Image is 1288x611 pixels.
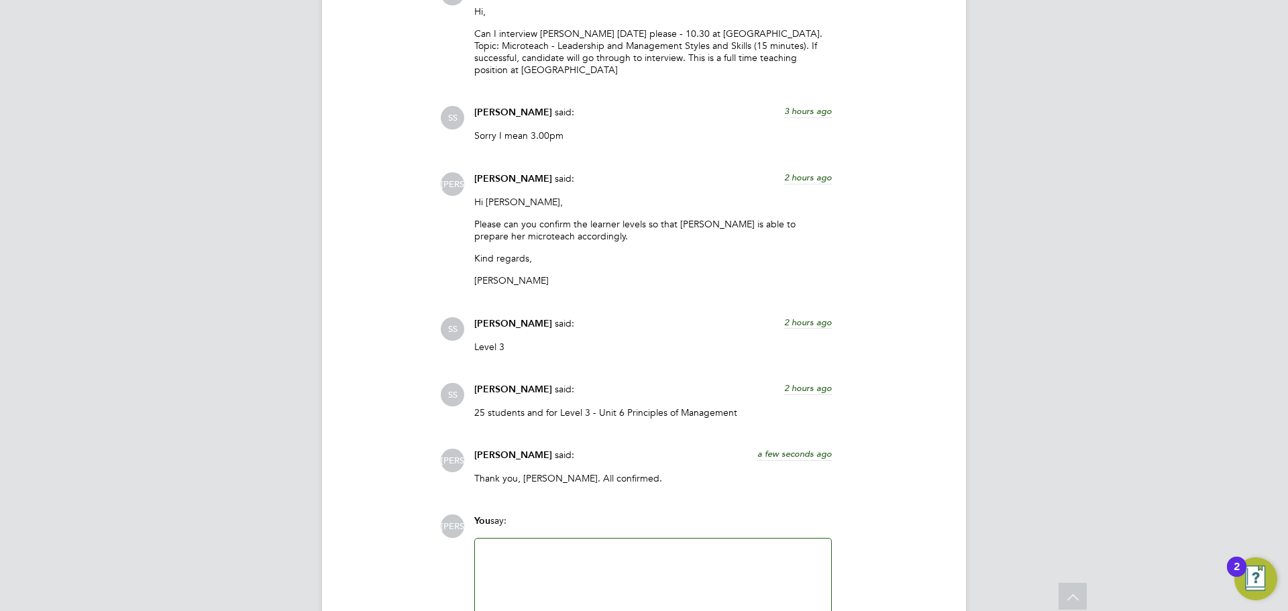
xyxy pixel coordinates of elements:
p: Level 3 [474,341,832,353]
span: SS [441,317,464,341]
span: said: [555,317,574,329]
p: [PERSON_NAME] [474,274,832,286]
div: say: [474,514,832,538]
span: SS [441,106,464,129]
p: Thank you, [PERSON_NAME]. All confirmed. [474,472,832,484]
span: [PERSON_NAME] [474,173,552,184]
span: [PERSON_NAME] [474,107,552,118]
span: 3 hours ago [784,105,832,117]
span: [PERSON_NAME] [474,449,552,461]
p: Hi, [474,5,832,17]
span: [PERSON_NAME] [474,384,552,395]
p: Hi [PERSON_NAME], [474,196,832,208]
span: [PERSON_NAME] [441,514,464,538]
span: 2 hours ago [784,317,832,328]
button: Open Resource Center, 2 new notifications [1234,557,1277,600]
span: said: [555,449,574,461]
span: SS [441,383,464,406]
span: [PERSON_NAME] [474,318,552,329]
p: Please can you confirm the learner levels so that [PERSON_NAME] is able to prepare her microteach... [474,218,832,242]
span: said: [555,172,574,184]
p: Can I interview [PERSON_NAME] [DATE] please - 10.30 at [GEOGRAPHIC_DATA]. Topic: Microteach - Lea... [474,27,832,76]
span: said: [555,383,574,395]
p: Sorry I mean 3.00pm [474,129,832,142]
span: 2 hours ago [784,172,832,183]
div: 2 [1234,567,1240,584]
span: a few seconds ago [757,448,832,459]
p: 25 students and for Level 3 - Unit 6 Principles of Management [474,406,832,419]
p: Kind regards, [474,252,832,264]
span: 2 hours ago [784,382,832,394]
span: You [474,515,490,526]
span: [PERSON_NAME] [441,172,464,196]
span: said: [555,106,574,118]
span: [PERSON_NAME] [441,449,464,472]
